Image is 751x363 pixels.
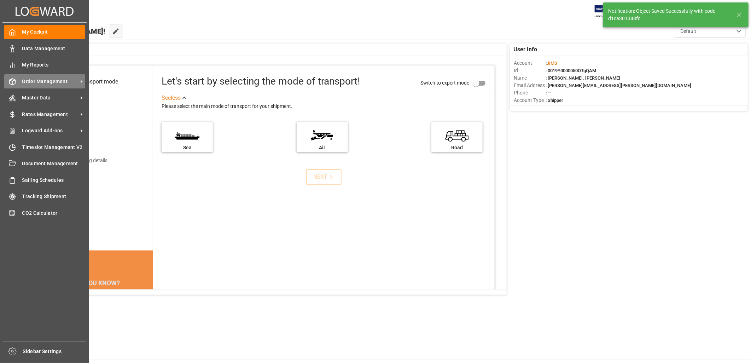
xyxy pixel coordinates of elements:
[300,144,344,151] div: Air
[22,193,86,200] span: Tracking Shipment
[435,144,479,151] div: Road
[514,59,546,67] span: Account
[4,58,85,72] a: My Reports
[546,75,620,81] span: : [PERSON_NAME]. [PERSON_NAME]
[162,94,181,102] div: See less
[514,67,546,74] span: Id
[22,127,78,134] span: Logward Add-ons
[22,111,78,118] span: Rates Management
[29,24,105,38] span: Hello [PERSON_NAME]!
[4,190,85,203] a: Tracking Shipment
[514,89,546,97] span: Phone
[22,177,86,184] span: Sailing Schedules
[547,60,557,66] span: JIMS
[165,144,209,151] div: Sea
[40,275,153,290] div: DID YOU KNOW?
[514,45,537,54] span: User Info
[162,102,489,111] div: Please select the main mode of transport for your shipment.
[22,94,78,102] span: Master Data
[675,24,746,38] button: open menu
[4,41,85,55] a: Data Management
[4,140,85,154] a: Timeslot Management V2
[420,80,469,86] span: Switch to expert mode
[4,157,85,171] a: Document Management
[546,68,596,73] span: : 0019Y0000050OTgQAM
[546,98,563,103] span: : Shipper
[546,90,551,96] span: : —
[595,5,619,18] img: Exertis%20JAM%20-%20Email%20Logo.jpg_1722504956.jpg
[22,209,86,217] span: CO2 Calculator
[22,144,86,151] span: Timeslot Management V2
[4,25,85,39] a: My Cockpit
[514,97,546,104] span: Account Type
[4,206,85,220] a: CO2 Calculator
[23,348,86,355] span: Sidebar Settings
[306,169,342,185] button: NEXT
[22,160,86,167] span: Document Management
[680,28,696,35] span: Default
[63,157,107,164] div: Add shipping details
[546,60,557,66] span: :
[63,77,118,86] div: Select transport mode
[4,173,85,187] a: Sailing Schedules
[313,173,335,181] div: NEXT
[22,78,78,85] span: Order Management
[22,45,86,52] span: Data Management
[514,74,546,82] span: Name
[22,28,86,36] span: My Cockpit
[162,74,360,89] div: Let's start by selecting the mode of transport!
[22,61,86,69] span: My Reports
[608,7,730,22] div: Notification: Object Saved Successfully with code d1ca301348fd
[514,82,546,89] span: Email Address
[546,83,691,88] span: : [PERSON_NAME][EMAIL_ADDRESS][PERSON_NAME][DOMAIN_NAME]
